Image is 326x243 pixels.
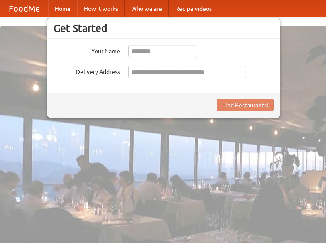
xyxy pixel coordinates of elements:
[77,0,125,17] a: How it works
[0,0,48,17] a: FoodMe
[169,0,218,17] a: Recipe videos
[54,22,274,34] h3: Get Started
[48,0,77,17] a: Home
[125,0,169,17] a: Who we are
[54,45,120,55] label: Your Name
[54,66,120,76] label: Delivery Address
[217,99,274,111] button: Find Restaurants!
